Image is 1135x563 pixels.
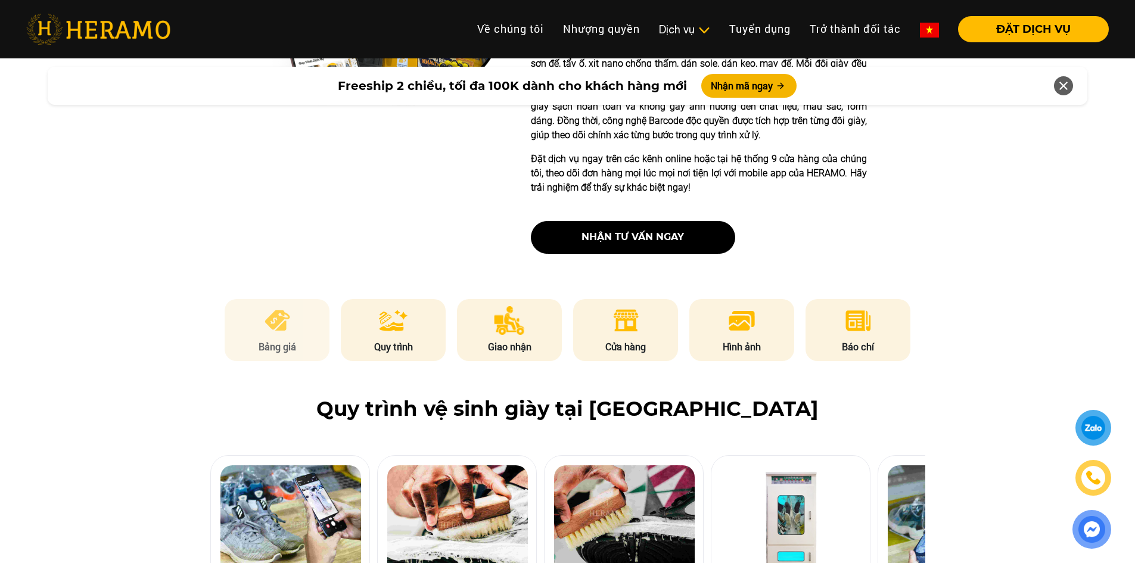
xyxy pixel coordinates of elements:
[531,221,735,254] button: nhận tư vấn ngay
[806,340,910,354] p: Báo chí
[689,340,794,354] p: Hình ảnh
[531,152,867,195] p: Đặt dịch vụ ngay trên các kênh online hoặc tại hệ thống 9 cửa hàng của chúng tôi, theo dõi đơn hà...
[949,24,1109,35] a: ĐẶT DỊCH VỤ
[573,340,678,354] p: Cửa hàng
[225,340,329,354] p: Bảng giá
[553,16,649,42] a: Nhượng quyền
[26,14,170,45] img: heramo-logo.png
[727,306,756,335] img: image.png
[844,306,873,335] img: news.png
[26,397,1109,421] h2: Quy trình vệ sinh giày tại [GEOGRAPHIC_DATA]
[701,74,797,98] button: Nhận mã ngay
[1077,461,1111,495] a: phone-icon
[341,340,446,354] p: Quy trình
[611,306,640,335] img: store.png
[800,16,910,42] a: Trở thành đối tác
[920,23,939,38] img: vn-flag.png
[263,306,292,335] img: pricing.png
[659,21,710,38] div: Dịch vụ
[1085,469,1102,486] img: phone-icon
[379,306,408,335] img: process.png
[468,16,553,42] a: Về chúng tôi
[958,16,1109,42] button: ĐẶT DỊCH VỤ
[457,340,562,354] p: Giao nhận
[698,24,710,36] img: subToggleIcon
[720,16,800,42] a: Tuyển dụng
[494,306,525,335] img: delivery.png
[338,77,687,95] span: Freeship 2 chiều, tối đa 100K dành cho khách hàng mới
